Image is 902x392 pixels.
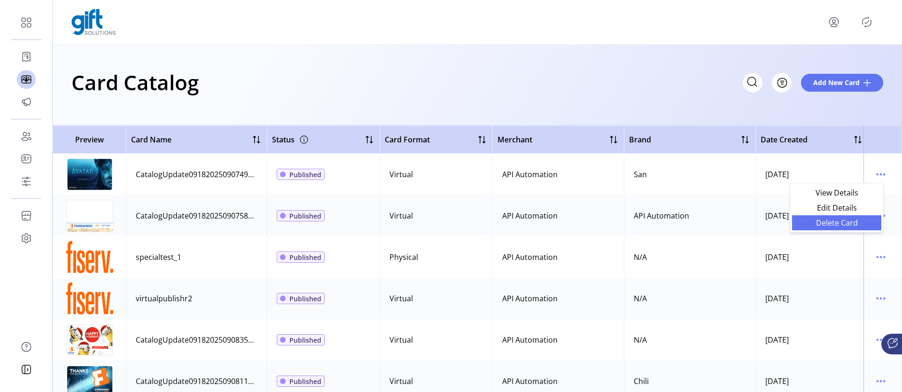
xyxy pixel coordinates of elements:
span: View Details [798,189,876,196]
td: [DATE] [755,236,868,278]
span: Published [289,252,321,262]
div: Virtual [389,293,413,304]
div: API Automation [502,210,558,221]
span: Published [289,211,321,221]
button: menu [873,332,888,347]
span: Card Name [131,134,171,145]
span: Brand [629,134,651,145]
div: API Automation [502,376,558,387]
div: virtualpublishr2 [136,293,192,304]
div: San [634,169,647,180]
div: API Automation [502,293,558,304]
span: Preview [58,134,121,145]
span: Published [289,376,321,386]
div: API Automation [634,210,689,221]
div: API Automation [502,334,558,345]
div: specialtest_1 [136,251,181,263]
span: Published [289,335,321,345]
div: CatalogUpdate09182025090749436 [136,169,257,180]
div: CatalogUpdate09182025090758406 [136,210,257,221]
div: CatalogUpdate09182025090811430 [136,376,257,387]
li: Delete Card [792,215,881,230]
img: preview [66,241,113,273]
button: Add New Card [801,74,883,92]
img: preview [66,282,113,314]
div: API Automation [502,251,558,263]
button: Filter Button [772,73,792,93]
div: N/A [634,251,647,263]
button: menu [873,250,888,265]
div: API Automation [502,169,558,180]
span: Card Format [385,134,430,145]
span: Edit Details [798,204,876,212]
button: menu [873,167,888,182]
div: N/A [634,334,647,345]
span: Add New Card [813,78,860,87]
button: menu [873,291,888,306]
span: Merchant [498,134,532,145]
button: Publisher Panel [859,15,874,30]
button: menu [873,374,888,389]
td: [DATE] [755,195,868,236]
span: Date Created [761,134,808,145]
td: [DATE] [755,278,868,319]
span: Published [289,170,321,180]
input: Search [743,73,762,93]
div: Physical [389,251,418,263]
li: Edit Details [792,200,881,215]
h1: Card Catalog [71,66,199,99]
div: Virtual [389,334,413,345]
button: menu [826,15,841,30]
div: Virtual [389,169,413,180]
div: N/A [634,293,647,304]
div: Virtual [389,376,413,387]
span: Published [289,294,321,304]
div: CatalogUpdate09182025090835881 [136,334,257,345]
div: Virtual [389,210,413,221]
img: preview [66,158,113,190]
img: preview [66,200,113,232]
img: preview [66,324,113,356]
li: View Details [792,185,881,200]
img: logo [71,9,116,35]
td: [DATE] [755,154,868,195]
span: Delete Card [798,219,876,227]
div: Status [272,132,310,147]
td: [DATE] [755,319,868,361]
div: Chili [634,376,649,387]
